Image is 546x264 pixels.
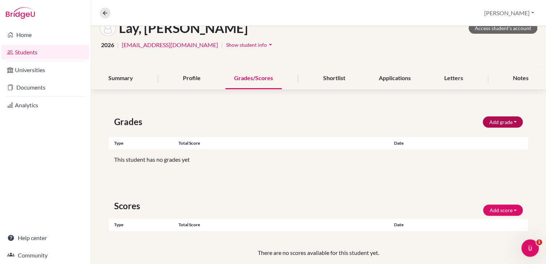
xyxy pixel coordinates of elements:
div: Shortlist [314,68,354,89]
span: 2026 [101,41,114,49]
button: Add grade [483,116,523,128]
a: Help center [1,231,89,245]
p: This student has no grades yet [114,155,523,164]
div: Notes [504,68,537,89]
p: There are no scores available for this student yet. [132,248,505,257]
button: Show student infoarrow_drop_down [226,39,274,50]
div: Applications [370,68,419,89]
h1: Lay, [PERSON_NAME] [119,20,248,36]
a: Access student's account [469,22,537,34]
a: Community [1,248,89,263]
div: Type [109,222,178,228]
div: Date [388,140,493,147]
span: Grades [114,115,145,128]
div: Summary [100,68,142,89]
button: Add score [483,205,523,216]
span: | [117,41,119,49]
span: Show student info [226,42,267,48]
div: Grades/Scores [225,68,282,89]
div: Type [109,140,178,147]
div: Profile [174,68,209,89]
iframe: Intercom live chat [521,239,539,257]
a: Analytics [1,98,89,112]
a: Students [1,45,89,59]
div: Letters [435,68,472,89]
a: Universities [1,63,89,77]
img: Bridge-U [6,7,35,19]
button: [PERSON_NAME] [481,6,537,20]
a: Home [1,28,89,42]
div: Date [388,222,458,228]
span: Scores [114,199,143,213]
span: | [221,41,223,49]
span: 1 [536,239,542,245]
div: Total score [178,222,388,228]
a: Documents [1,80,89,95]
i: arrow_drop_down [267,41,274,48]
div: Total score [178,140,388,147]
a: [EMAIL_ADDRESS][DOMAIN_NAME] [122,41,218,49]
img: Phirin Tevyta Lay's avatar [100,20,116,36]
